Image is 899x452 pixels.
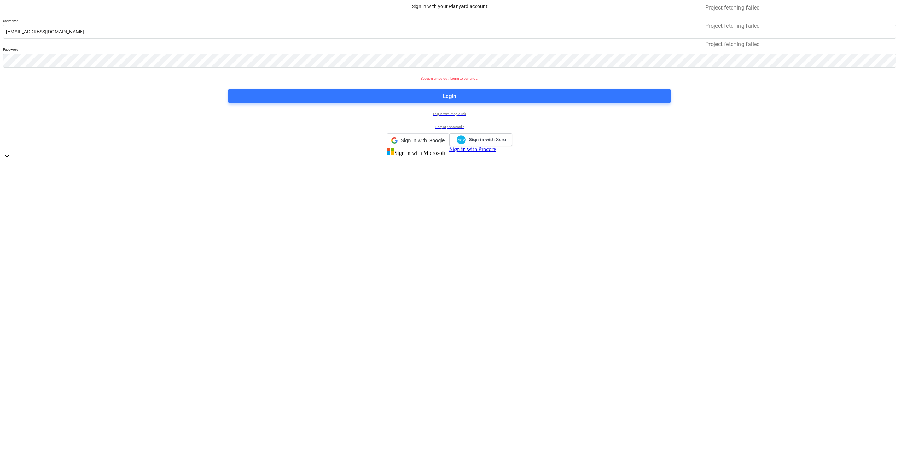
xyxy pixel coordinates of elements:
div: Project fetching failed [705,22,895,30]
a: Sign in with Procore [449,146,496,152]
button: Login [228,89,671,103]
img: Microsoft logo [387,147,394,155]
a: Log in with magic link [3,112,896,116]
div: Sign in with Google [387,133,449,147]
a: Forgot password? [3,125,896,129]
input: Username [3,25,896,39]
i: keyboard_arrow_down [3,152,11,161]
img: Xero logo [457,135,466,145]
a: Sign in with Xero [449,133,512,146]
p: Password [3,47,896,53]
span: Sign in with Microsoft [394,150,445,156]
p: Username [3,19,896,25]
p: Sign in with your Planyard account [3,3,896,10]
div: Project fetching failed [705,4,895,12]
p: Session timed out. Login to continue. [3,76,896,81]
span: Sign in with Google [401,138,445,143]
div: Login [443,92,456,101]
span: Sign in with Xero [469,137,506,143]
div: Project fetching failed [705,40,895,49]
